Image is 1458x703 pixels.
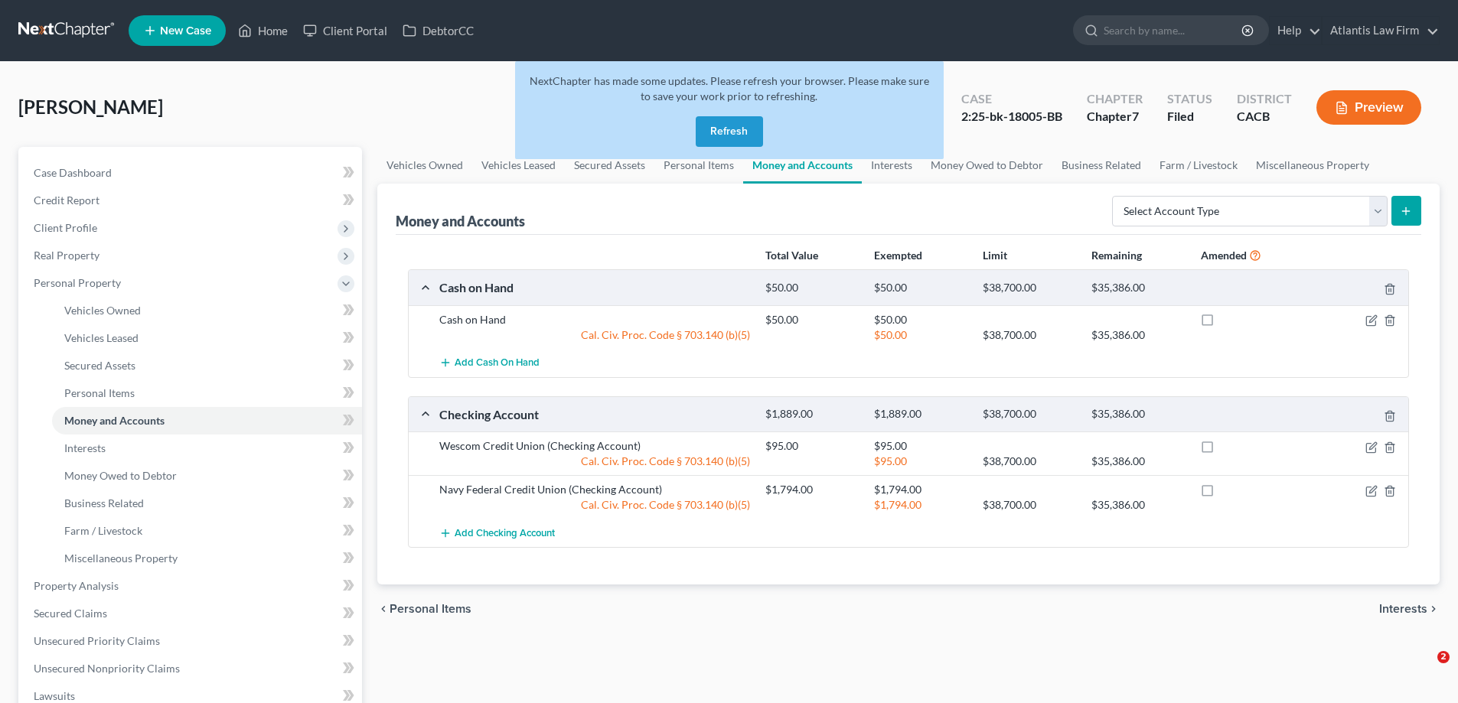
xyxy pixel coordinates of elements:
[866,407,975,421] div: $1,889.00
[64,359,135,372] span: Secured Assets
[1084,497,1192,513] div: $35,386.00
[975,327,1084,343] div: $38,700.00
[395,17,481,44] a: DebtorCC
[439,349,540,377] button: Add Cash on Hand
[52,434,362,462] a: Interests
[961,108,1062,125] div: 2:25-bk-18005-BB
[866,312,975,327] div: $50.00
[758,281,866,295] div: $50.00
[432,497,758,513] div: Cal. Civ. Proc. Code § 703.140 (b)(5)
[975,497,1084,513] div: $38,700.00
[874,249,922,262] strong: Exempted
[52,379,362,407] a: Personal Items
[439,519,555,547] button: Add Checking Account
[1201,249,1247,262] strong: Amended
[52,490,362,517] a: Business Related
[1091,249,1142,262] strong: Remaining
[64,441,106,454] span: Interests
[1084,454,1192,469] div: $35,386.00
[1167,108,1212,125] div: Filed
[52,297,362,324] a: Vehicles Owned
[21,572,362,600] a: Property Analysis
[1132,109,1139,123] span: 7
[64,496,144,509] span: Business Related
[21,627,362,655] a: Unsecured Priority Claims
[975,407,1084,421] div: $38,700.00
[1087,108,1143,125] div: Chapter
[765,249,818,262] strong: Total Value
[377,603,390,615] i: chevron_left
[975,454,1084,469] div: $38,700.00
[1237,90,1292,108] div: District
[34,634,160,647] span: Unsecured Priority Claims
[455,527,555,539] span: Add Checking Account
[34,689,75,702] span: Lawsuits
[1379,603,1427,615] span: Interests
[390,603,471,615] span: Personal Items
[758,312,866,327] div: $50.00
[1084,281,1192,295] div: $35,386.00
[866,497,975,513] div: $1,794.00
[34,166,112,179] span: Case Dashboard
[983,249,1007,262] strong: Limit
[64,552,178,565] span: Miscellaneous Property
[472,147,565,184] a: Vehicles Leased
[432,454,758,469] div: Cal. Civ. Proc. Code § 703.140 (b)(5)
[34,607,107,620] span: Secured Claims
[34,579,119,592] span: Property Analysis
[295,17,395,44] a: Client Portal
[1104,16,1244,44] input: Search by name...
[432,438,758,454] div: Wescom Credit Union (Checking Account)
[921,147,1052,184] a: Money Owed to Debtor
[1052,147,1150,184] a: Business Related
[21,159,362,187] a: Case Dashboard
[758,438,866,454] div: $95.00
[866,482,975,497] div: $1,794.00
[34,662,180,675] span: Unsecured Nonpriority Claims
[21,600,362,627] a: Secured Claims
[1167,90,1212,108] div: Status
[1437,651,1450,663] span: 2
[975,281,1084,295] div: $38,700.00
[1084,407,1192,421] div: $35,386.00
[1406,651,1443,688] iframe: Intercom live chat
[1237,108,1292,125] div: CACB
[21,187,362,214] a: Credit Report
[758,407,866,421] div: $1,889.00
[866,438,975,454] div: $95.00
[64,524,142,537] span: Farm / Livestock
[961,90,1062,108] div: Case
[34,221,97,234] span: Client Profile
[866,327,975,343] div: $50.00
[64,331,139,344] span: Vehicles Leased
[1270,17,1321,44] a: Help
[1084,327,1192,343] div: $35,386.00
[866,454,975,469] div: $95.00
[64,386,135,399] span: Personal Items
[64,304,141,317] span: Vehicles Owned
[432,327,758,343] div: Cal. Civ. Proc. Code § 703.140 (b)(5)
[758,482,866,497] div: $1,794.00
[1316,90,1421,125] button: Preview
[432,312,758,327] div: Cash on Hand
[64,414,165,427] span: Money and Accounts
[455,357,540,369] span: Add Cash on Hand
[52,407,362,434] a: Money and Accounts
[52,352,362,379] a: Secured Assets
[1150,147,1247,184] a: Farm / Livestock
[530,74,929,103] span: NextChapter has made some updates. Please refresh your browser. Please make sure to save your wor...
[1427,603,1440,615] i: chevron_right
[52,462,362,490] a: Money Owed to Debtor
[34,276,121,289] span: Personal Property
[18,96,163,118] span: [PERSON_NAME]
[1087,90,1143,108] div: Chapter
[432,482,758,497] div: Navy Federal Credit Union (Checking Account)
[1379,603,1440,615] button: Interests chevron_right
[34,194,99,207] span: Credit Report
[52,324,362,352] a: Vehicles Leased
[377,603,471,615] button: chevron_left Personal Items
[52,517,362,545] a: Farm / Livestock
[396,212,525,230] div: Money and Accounts
[1323,17,1439,44] a: Atlantis Law Firm
[230,17,295,44] a: Home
